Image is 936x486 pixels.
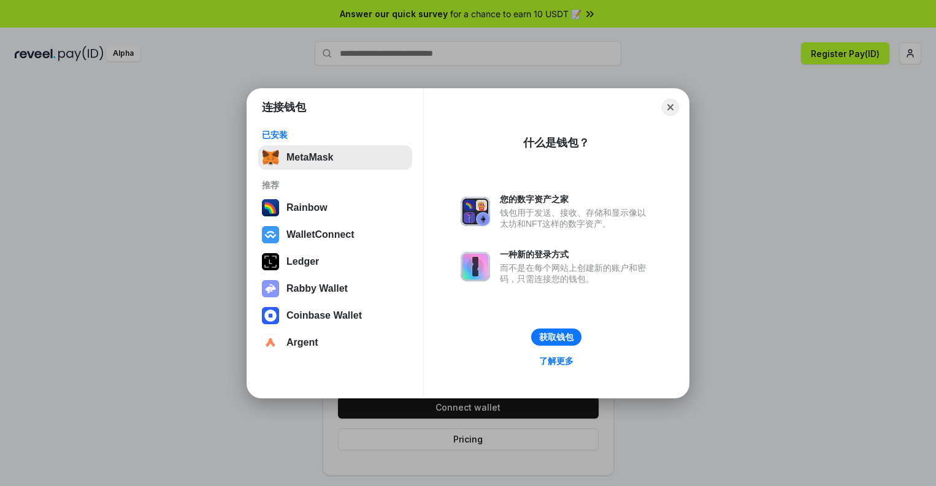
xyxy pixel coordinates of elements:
div: WalletConnect [286,229,355,240]
img: svg+xml,%3Csvg%20xmlns%3D%22http%3A%2F%2Fwww.w3.org%2F2000%2Fsvg%22%20fill%3D%22none%22%20viewBox... [461,197,490,226]
div: Argent [286,337,318,348]
button: Rabby Wallet [258,276,412,301]
h1: 连接钱包 [262,100,306,115]
div: 钱包用于发送、接收、存储和显示像以太坊和NFT这样的数字资产。 [500,207,652,229]
a: 了解更多 [532,353,581,369]
div: 了解更多 [539,355,573,366]
div: Rainbow [286,202,328,213]
button: MetaMask [258,145,412,170]
button: Coinbase Wallet [258,303,412,328]
div: MetaMask [286,152,333,163]
div: 一种新的登录方式 [500,249,652,260]
div: 已安装 [262,129,409,140]
button: Argent [258,330,412,355]
div: 什么是钱包？ [523,135,589,150]
img: svg+xml,%3Csvg%20xmlns%3D%22http%3A%2F%2Fwww.w3.org%2F2000%2Fsvg%22%20width%3D%2228%22%20height%3... [262,253,279,270]
div: 推荐 [262,180,409,191]
button: Ledger [258,249,412,274]
button: 获取钱包 [531,328,581,346]
img: svg+xml,%3Csvg%20width%3D%22120%22%20height%3D%22120%22%20viewBox%3D%220%200%20120%20120%22%20fil... [262,199,279,216]
div: 而不是在每个网站上创建新的账户和密码，只需连接您的钱包。 [500,262,652,284]
img: svg+xml,%3Csvg%20xmlns%3D%22http%3A%2F%2Fwww.w3.org%2F2000%2Fsvg%22%20fill%3D%22none%22%20viewBox... [262,280,279,297]
img: svg+xml,%3Csvg%20xmlns%3D%22http%3A%2F%2Fwww.w3.org%2F2000%2Fsvg%22%20fill%3D%22none%22%20viewBox... [461,252,490,281]
button: Close [662,99,679,116]
img: svg+xml,%3Csvg%20width%3D%2228%22%20height%3D%2228%22%20viewBox%3D%220%200%2028%2028%22%20fill%3D... [262,226,279,243]
img: svg+xml,%3Csvg%20fill%3D%22none%22%20height%3D%2233%22%20viewBox%3D%220%200%2035%2033%22%20width%... [262,149,279,166]
div: 您的数字资产之家 [500,194,652,205]
img: svg+xml,%3Csvg%20width%3D%2228%22%20height%3D%2228%22%20viewBox%3D%220%200%2028%2028%22%20fill%3D... [262,334,279,351]
div: Rabby Wallet [286,283,348,294]
div: Coinbase Wallet [286,310,362,321]
img: svg+xml,%3Csvg%20width%3D%2228%22%20height%3D%2228%22%20viewBox%3D%220%200%2028%2028%22%20fill%3D... [262,307,279,324]
button: WalletConnect [258,222,412,247]
div: 获取钱包 [539,332,573,343]
button: Rainbow [258,196,412,220]
div: Ledger [286,256,319,267]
